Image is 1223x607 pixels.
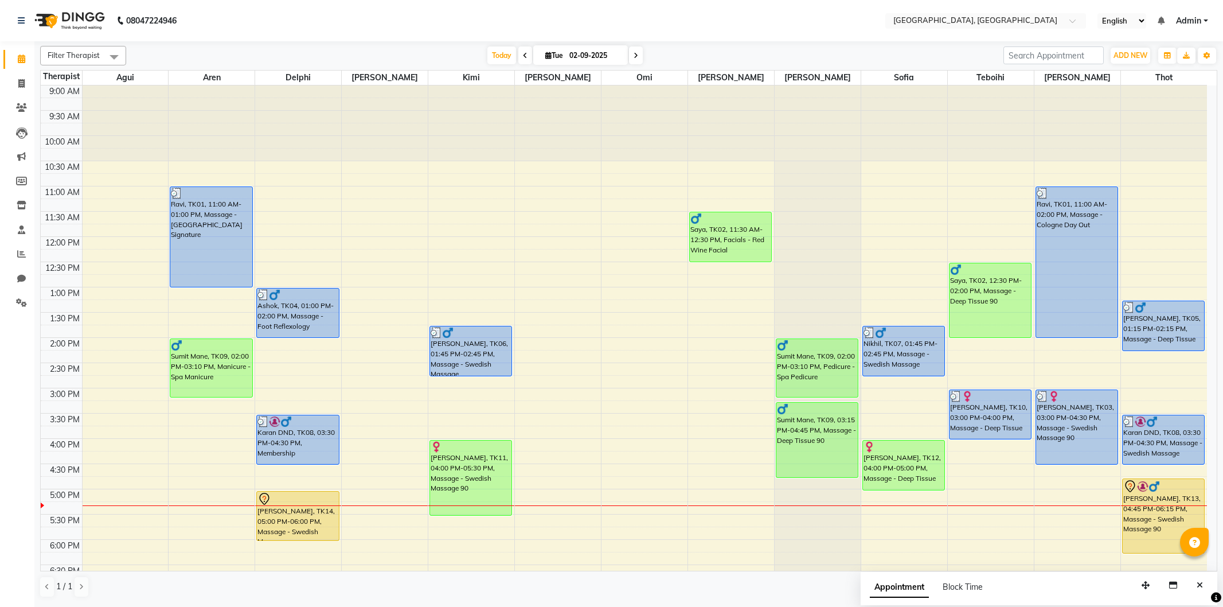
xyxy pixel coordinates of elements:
div: [PERSON_NAME], TK06, 01:45 PM-02:45 PM, Massage - Swedish Massage [430,326,511,376]
div: Nikhil, TK07, 01:45 PM-02:45 PM, Massage - Swedish Massage [863,326,944,376]
span: Agui [83,71,169,85]
div: [PERSON_NAME], TK10, 03:00 PM-04:00 PM, Massage - Deep Tissue [950,390,1031,439]
div: [PERSON_NAME], TK14, 05:00 PM-06:00 PM, Massage - Swedish Massage [257,492,338,540]
div: [PERSON_NAME], TK03, 03:00 PM-04:30 PM, Massage - Swedish Massage 90 [1036,390,1117,464]
span: [PERSON_NAME] [688,71,774,85]
div: 3:00 PM [48,388,82,400]
span: Aren [169,71,255,85]
div: 5:00 PM [48,489,82,501]
div: [PERSON_NAME], TK11, 04:00 PM-05:30 PM, Massage - Swedish Massage 90 [430,441,511,515]
div: 3:30 PM [48,414,82,426]
div: 11:30 AM [42,212,82,224]
div: Saya, TK02, 12:30 PM-02:00 PM, Massage - Deep Tissue 90 [950,263,1031,337]
span: [PERSON_NAME] [515,71,601,85]
span: Admin [1176,15,1201,27]
div: 11:00 AM [42,186,82,199]
img: logo [29,5,108,37]
div: Sumit Mane, TK09, 02:00 PM-03:10 PM, Pedicure - Spa Pedicure [776,339,858,397]
div: Sumit Mane, TK09, 02:00 PM-03:10 PM, Manicure - Spa Manicure [170,339,252,397]
span: Delphi [255,71,341,85]
span: [PERSON_NAME] [1034,71,1120,85]
span: Appointment [870,577,929,598]
div: 1:00 PM [48,287,82,299]
span: Filter Therapist [48,50,100,60]
b: 08047224946 [126,5,177,37]
span: Block Time [943,582,983,592]
input: 2025-09-02 [566,47,623,64]
div: [PERSON_NAME], TK12, 04:00 PM-05:00 PM, Massage - Deep Tissue [863,441,944,490]
span: Sofia [861,71,947,85]
div: Therapist [41,71,82,83]
iframe: chat widget [1175,561,1212,596]
div: 9:00 AM [47,85,82,98]
div: 10:30 AM [42,161,82,173]
span: Omi [601,71,687,85]
div: [PERSON_NAME], TK13, 04:45 PM-06:15 PM, Massage - Swedish Massage 90 [1123,479,1205,553]
div: Ravi, TK01, 11:00 AM-02:00 PM, Massage - Cologne Day Out [1036,187,1117,337]
span: Thot [1121,71,1207,85]
div: 5:30 PM [48,515,82,527]
div: 4:30 PM [48,464,82,476]
div: Ravi, TK01, 11:00 AM-01:00 PM, Massage - [GEOGRAPHIC_DATA] Signature [170,187,252,287]
div: Ashok, TK04, 01:00 PM-02:00 PM, Massage - Foot Reflexology [257,289,338,337]
button: ADD NEW [1111,48,1150,64]
div: Karan DND, TK08, 03:30 PM-04:30 PM, Massage - Swedish Massage [1123,415,1205,464]
div: Saya, TK02, 11:30 AM-12:30 PM, Facials - Red Wine Facial [690,212,771,262]
div: 2:00 PM [48,338,82,350]
span: [PERSON_NAME] [775,71,861,85]
div: 6:30 PM [48,565,82,577]
div: 2:30 PM [48,363,82,375]
div: 6:00 PM [48,540,82,552]
div: 9:30 AM [47,111,82,123]
div: 1:30 PM [48,313,82,325]
span: Tue [542,51,566,60]
div: Karan DND, TK08, 03:30 PM-04:30 PM, Membership [257,415,338,464]
div: 10:00 AM [42,136,82,148]
div: [PERSON_NAME], TK05, 01:15 PM-02:15 PM, Massage - Deep Tissue [1123,301,1205,351]
div: Sumit Mane, TK09, 03:15 PM-04:45 PM, Massage - Deep Tissue 90 [776,403,858,477]
div: 4:00 PM [48,439,82,451]
input: Search Appointment [1003,46,1104,64]
div: 12:00 PM [43,237,82,249]
span: Teboihi [948,71,1034,85]
span: ADD NEW [1113,51,1147,60]
span: Kimi [428,71,514,85]
span: [PERSON_NAME] [342,71,428,85]
span: 1 / 1 [56,581,72,593]
div: 12:30 PM [43,262,82,274]
span: Today [487,46,516,64]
